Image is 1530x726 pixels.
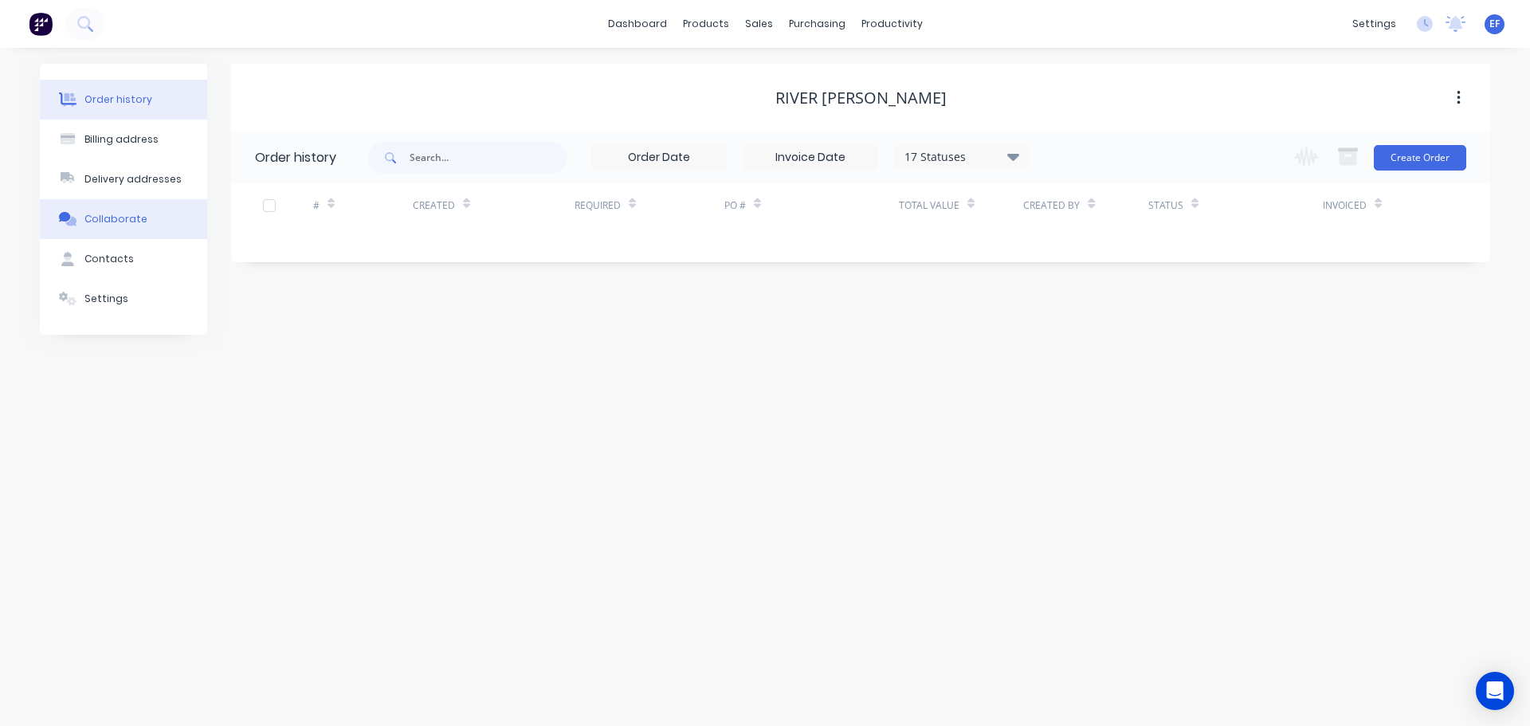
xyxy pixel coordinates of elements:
[895,148,1029,166] div: 17 Statuses
[600,12,675,36] a: dashboard
[724,198,746,213] div: PO #
[592,146,726,170] input: Order Date
[413,198,455,213] div: Created
[1344,12,1404,36] div: settings
[899,183,1023,227] div: Total Value
[853,12,931,36] div: productivity
[1323,183,1422,227] div: Invoiced
[84,252,134,266] div: Contacts
[313,183,413,227] div: #
[29,12,53,36] img: Factory
[775,88,947,108] div: River [PERSON_NAME]
[1374,145,1466,171] button: Create Order
[1148,183,1323,227] div: Status
[575,198,621,213] div: Required
[255,148,336,167] div: Order history
[413,183,575,227] div: Created
[675,12,737,36] div: products
[40,80,207,120] button: Order history
[899,198,959,213] div: Total Value
[410,142,567,174] input: Search...
[40,120,207,159] button: Billing address
[1476,672,1514,710] div: Open Intercom Messenger
[781,12,853,36] div: purchasing
[40,199,207,239] button: Collaborate
[743,146,877,170] input: Invoice Date
[40,279,207,319] button: Settings
[724,183,899,227] div: PO #
[84,92,152,107] div: Order history
[1148,198,1183,213] div: Status
[313,198,320,213] div: #
[737,12,781,36] div: sales
[40,239,207,279] button: Contacts
[1489,17,1500,31] span: EF
[40,159,207,199] button: Delivery addresses
[84,292,128,306] div: Settings
[1023,183,1147,227] div: Created By
[84,212,147,226] div: Collaborate
[1323,198,1367,213] div: Invoiced
[1023,198,1080,213] div: Created By
[575,183,724,227] div: Required
[84,132,159,147] div: Billing address
[84,172,182,186] div: Delivery addresses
